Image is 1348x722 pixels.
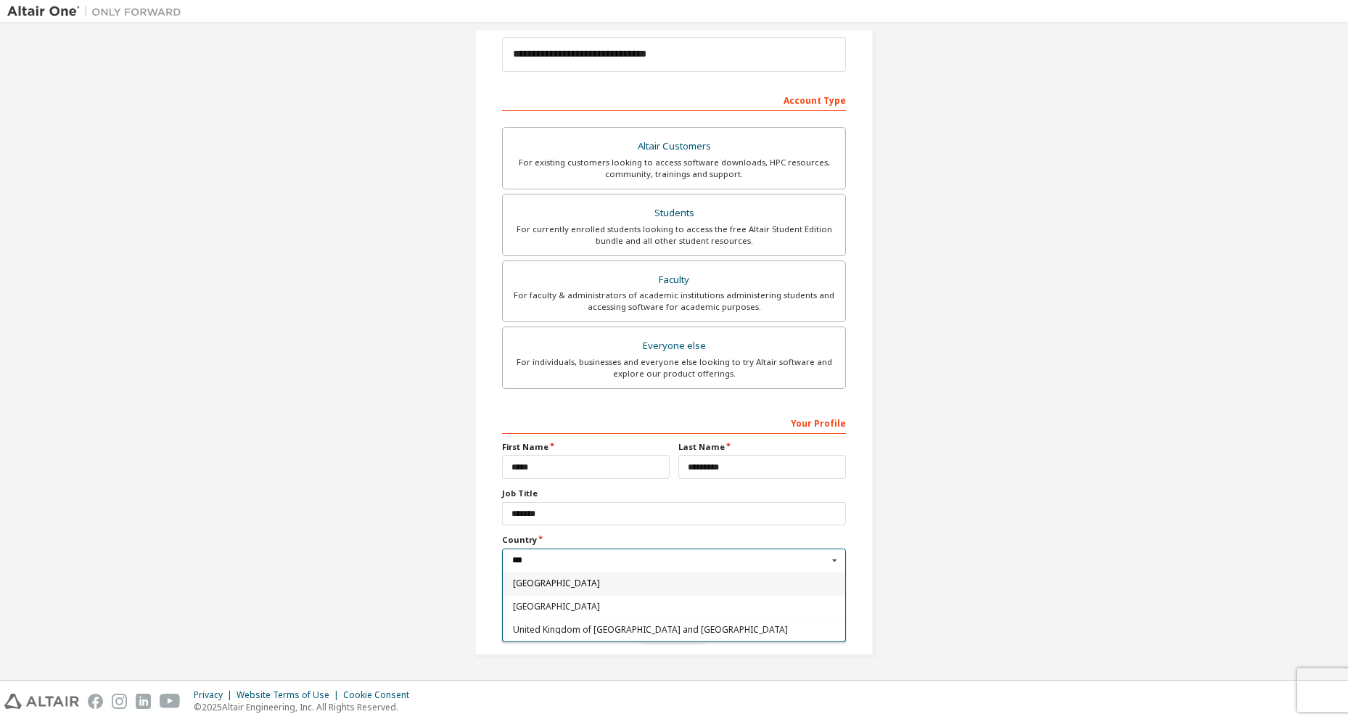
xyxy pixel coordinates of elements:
[502,441,670,453] label: First Name
[502,88,846,111] div: Account Type
[194,689,237,701] div: Privacy
[343,689,418,701] div: Cookie Consent
[511,203,837,223] div: Students
[237,689,343,701] div: Website Terms of Use
[7,4,189,19] img: Altair One
[4,694,79,709] img: altair_logo.svg
[511,336,837,356] div: Everyone else
[511,356,837,380] div: For individuals, businesses and everyone else looking to try Altair software and explore our prod...
[502,411,846,434] div: Your Profile
[88,694,103,709] img: facebook.svg
[136,694,151,709] img: linkedin.svg
[511,223,837,247] div: For currently enrolled students looking to access the free Altair Student Edition bundle and all ...
[511,290,837,313] div: For faculty & administrators of academic institutions administering students and accessing softwa...
[513,579,836,588] span: [GEOGRAPHIC_DATA]
[194,701,418,713] p: © 2025 Altair Engineering, Inc. All Rights Reserved.
[112,694,127,709] img: instagram.svg
[502,534,846,546] label: Country
[511,270,837,290] div: Faculty
[513,625,836,634] span: United Kingdom of [GEOGRAPHIC_DATA] and [GEOGRAPHIC_DATA]
[678,441,846,453] label: Last Name
[502,488,846,499] label: Job Title
[513,602,836,611] span: [GEOGRAPHIC_DATA]
[160,694,181,709] img: youtube.svg
[511,157,837,180] div: For existing customers looking to access software downloads, HPC resources, community, trainings ...
[511,136,837,157] div: Altair Customers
